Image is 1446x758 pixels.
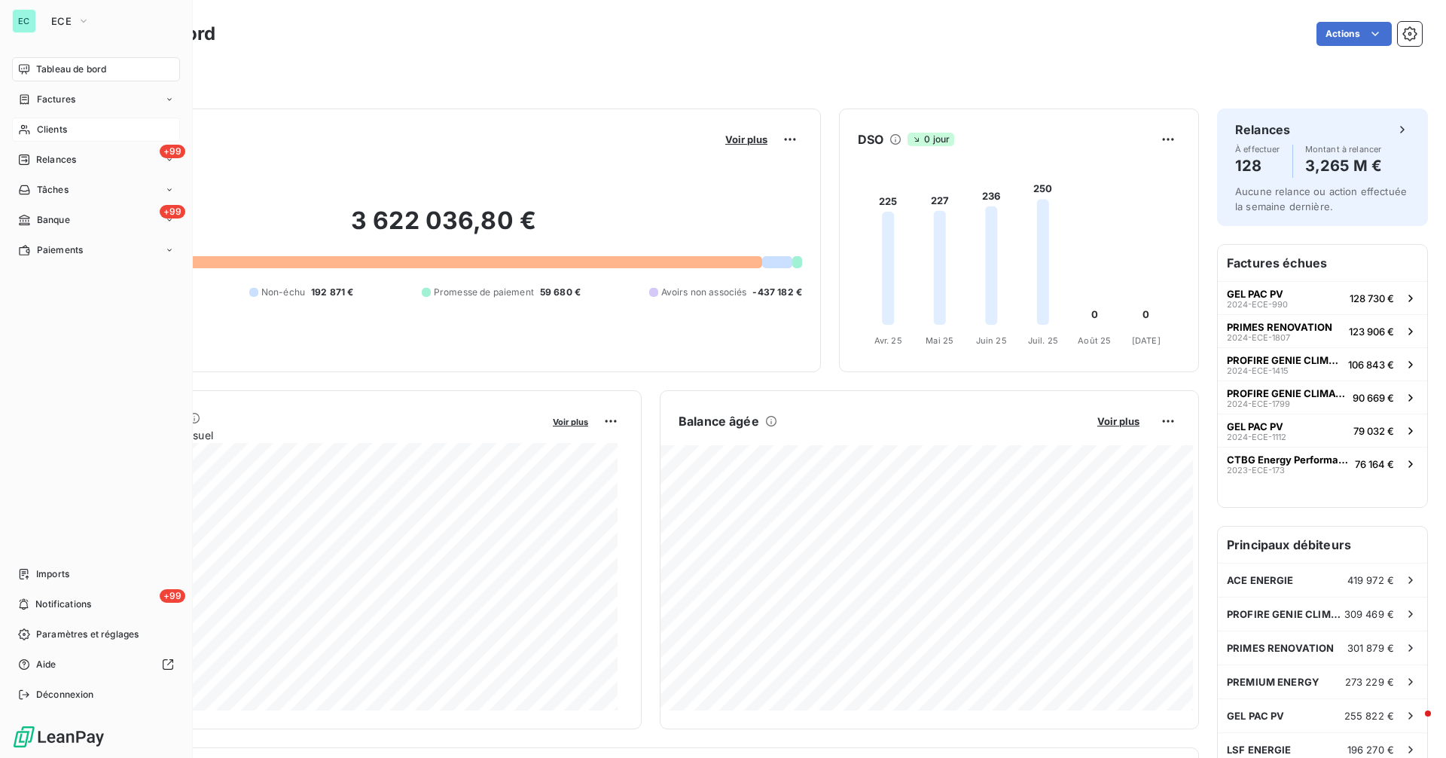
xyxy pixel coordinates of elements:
[160,205,185,219] span: +99
[1227,454,1349,466] span: CTBG Energy Performance
[1305,154,1382,178] h4: 3,265 M €
[1028,335,1058,346] tspan: Juil. 25
[1227,432,1286,442] span: 2024-ECE-1112
[1353,392,1394,404] span: 90 669 €
[1395,707,1431,743] iframe: Intercom live chat
[36,63,106,76] span: Tableau de bord
[37,183,69,197] span: Tâches
[1235,154,1280,178] h4: 128
[721,133,772,146] button: Voir plus
[1227,387,1347,399] span: PROFIRE GENIE CLIMATIQUE
[85,427,542,443] span: Chiffre d'affaires mensuel
[679,412,759,430] h6: Balance âgée
[1348,359,1394,371] span: 106 843 €
[261,286,305,299] span: Non-échu
[1349,326,1394,338] span: 123 906 €
[908,133,954,146] span: 0 jour
[160,145,185,158] span: +99
[1227,321,1332,333] span: PRIMES RENOVATION
[858,130,883,148] h6: DSO
[36,658,56,671] span: Aide
[1218,347,1427,381] button: PROFIRE GENIE CLIMATIQUE2024-ECE-1415106 843 €
[1227,333,1290,342] span: 2024-ECE-1807
[1227,288,1283,300] span: GEL PAC PV
[1305,145,1382,154] span: Montant à relancer
[874,335,902,346] tspan: Avr. 25
[1227,608,1344,620] span: PROFIRE GENIE CLIMATIQUE
[926,335,953,346] tspan: Mai 25
[1227,399,1290,408] span: 2024-ECE-1799
[553,417,588,427] span: Voir plus
[976,335,1007,346] tspan: Juin 25
[1227,710,1285,722] span: GEL PAC PV
[1227,676,1319,688] span: PREMIUM ENERGY
[51,15,72,27] span: ECE
[1227,420,1283,432] span: GEL PAC PV
[1347,642,1394,654] span: 301 879 €
[1078,335,1111,346] tspan: Août 25
[1355,458,1394,470] span: 76 164 €
[1218,447,1427,480] button: CTBG Energy Performance2023-ECE-17376 164 €
[1218,527,1427,563] h6: Principaux débiteurs
[37,93,75,106] span: Factures
[1344,710,1394,722] span: 255 822 €
[1132,335,1161,346] tspan: [DATE]
[37,213,70,227] span: Banque
[434,286,534,299] span: Promesse de paiement
[1227,354,1342,366] span: PROFIRE GENIE CLIMATIQUE
[1235,121,1290,139] h6: Relances
[1235,145,1280,154] span: À effectuer
[1218,314,1427,347] button: PRIMES RENOVATION2024-ECE-1807123 906 €
[1344,608,1394,620] span: 309 469 €
[725,133,767,145] span: Voir plus
[36,567,69,581] span: Imports
[540,286,581,299] span: 59 680 €
[1227,466,1285,475] span: 2023-ECE-173
[85,206,802,251] h2: 3 622 036,80 €
[1235,185,1407,212] span: Aucune relance ou action effectuée la semaine dernière.
[1218,245,1427,281] h6: Factures échues
[36,153,76,167] span: Relances
[12,653,180,677] a: Aide
[36,628,139,641] span: Paramètres et réglages
[1316,22,1392,46] button: Actions
[1227,300,1288,309] span: 2024-ECE-990
[548,414,593,428] button: Voir plus
[1227,366,1289,375] span: 2024-ECE-1415
[37,123,67,136] span: Clients
[1227,574,1294,586] span: ACE ENERGIE
[1345,676,1394,688] span: 273 229 €
[12,9,36,33] div: EC
[36,688,94,701] span: Déconnexion
[1350,292,1394,304] span: 128 730 €
[311,286,353,299] span: 192 871 €
[752,286,802,299] span: -437 182 €
[37,243,83,257] span: Paiements
[1227,642,1335,654] span: PRIMES RENOVATION
[1227,744,1292,756] span: LSF ENERGIE
[1347,744,1394,756] span: 196 270 €
[1097,415,1139,427] span: Voir plus
[1218,281,1427,314] button: GEL PAC PV2024-ECE-990128 730 €
[12,725,105,749] img: Logo LeanPay
[1347,574,1394,586] span: 419 972 €
[1218,381,1427,414] button: PROFIRE GENIE CLIMATIQUE2024-ECE-179990 669 €
[1093,414,1144,428] button: Voir plus
[661,286,747,299] span: Avoirs non associés
[160,589,185,603] span: +99
[1218,414,1427,447] button: GEL PAC PV2024-ECE-111279 032 €
[35,598,91,611] span: Notifications
[1353,425,1394,437] span: 79 032 €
